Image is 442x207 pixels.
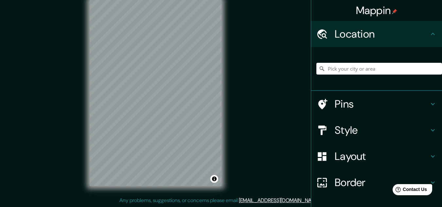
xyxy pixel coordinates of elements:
div: Pins [311,91,442,117]
img: pin-icon.png [392,9,397,14]
div: Border [311,169,442,196]
h4: Layout [335,150,429,163]
div: Layout [311,143,442,169]
h4: Style [335,124,429,137]
p: Any problems, suggestions, or concerns please email . [119,197,321,204]
div: Style [311,117,442,143]
h4: Location [335,27,429,41]
h4: Border [335,176,429,189]
input: Pick your city or area [316,63,442,75]
button: Toggle attribution [210,175,218,183]
div: Location [311,21,442,47]
iframe: Help widget launcher [384,181,435,200]
h4: Mappin [356,4,398,17]
h4: Pins [335,97,429,111]
a: [EMAIL_ADDRESS][DOMAIN_NAME] [239,197,320,204]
